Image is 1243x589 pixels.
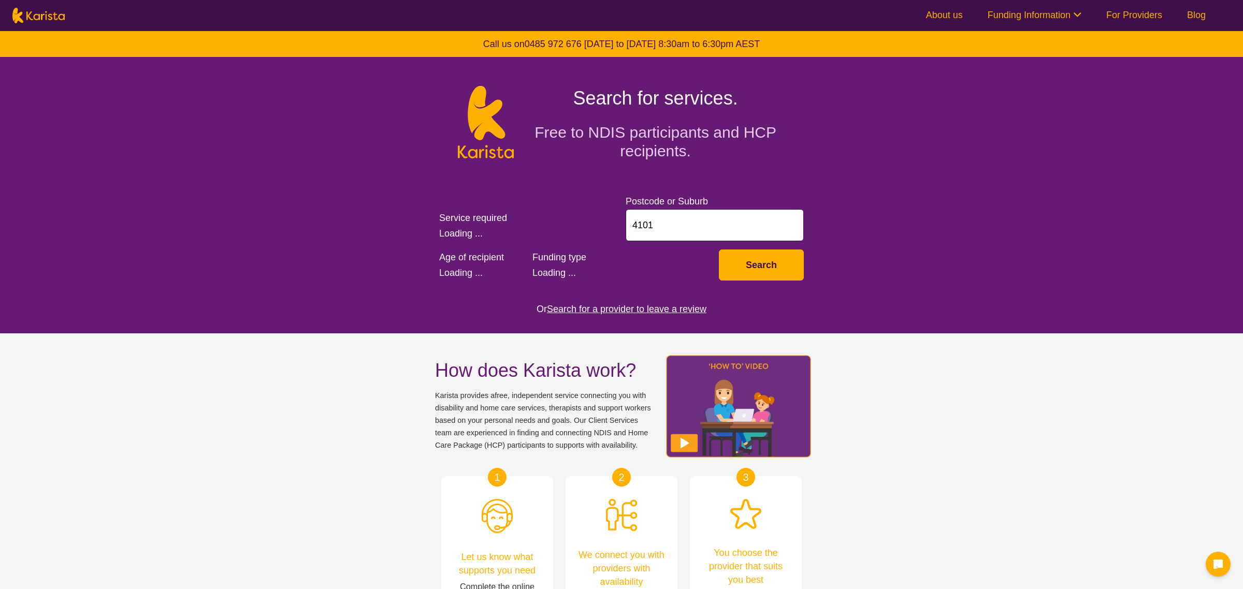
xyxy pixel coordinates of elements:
[439,265,524,281] div: Loading ...
[526,86,785,111] h1: Search for services.
[525,39,582,49] a: 0485 972 676
[988,10,1081,20] a: Funding Information
[435,389,653,451] span: Karista provides a , independent service connecting you with disability and home care services, t...
[452,550,543,577] span: Let us know what supports you need
[495,391,508,400] b: free
[926,10,963,20] a: About us
[488,468,507,487] div: 1
[12,8,65,23] img: Karista logo
[612,468,631,487] div: 2
[1187,10,1206,20] a: Blog
[439,252,504,262] label: Age of recipient
[700,546,791,586] span: You choose the provider that suits you best
[439,226,617,241] div: Loading ...
[663,352,814,461] img: Karista video
[537,301,547,317] span: Or
[719,249,804,281] button: Search
[439,213,507,223] label: Service required
[626,196,708,207] label: Postcode or Suburb
[547,301,706,317] button: Search for a provider to leave a review
[526,123,785,160] h2: Free to NDIS participants and HCP recipients.
[576,548,667,588] span: We connect you with providers with availability
[626,209,804,241] input: Type
[482,499,513,533] img: Person with headset icon
[1106,10,1162,20] a: For Providers
[532,265,711,281] div: Loading ...
[736,468,755,487] div: 3
[435,358,653,383] h1: How does Karista work?
[730,499,761,529] img: Star icon
[532,252,586,262] label: Funding type
[606,499,637,531] img: Person being matched to services icon
[458,86,513,158] img: Karista logo
[483,39,760,49] b: Call us on [DATE] to [DATE] 8:30am to 6:30pm AEST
